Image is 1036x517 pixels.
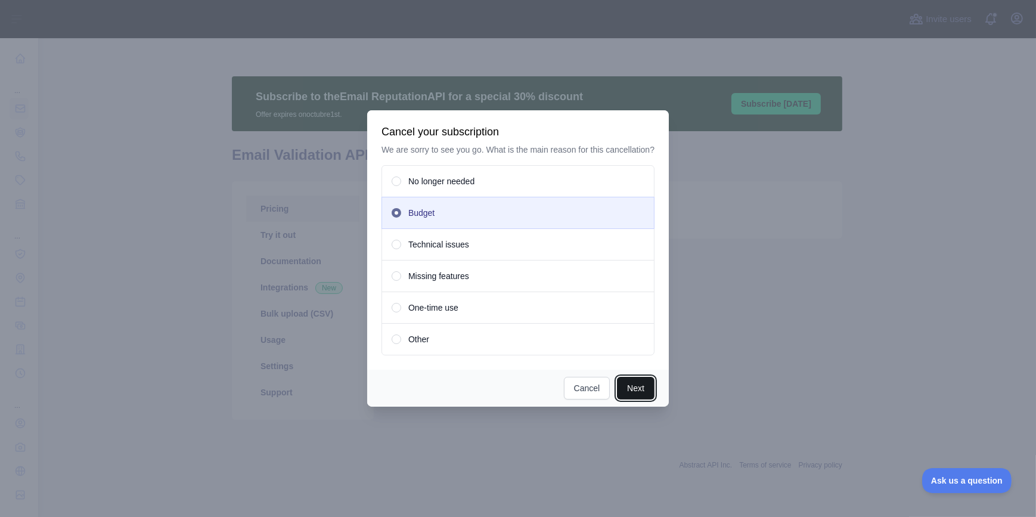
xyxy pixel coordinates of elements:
span: No longer needed [408,175,474,187]
span: Other [408,333,429,345]
span: One-time use [408,302,458,314]
h3: Cancel your subscription [381,125,655,139]
iframe: Toggle Customer Support [922,468,1012,493]
span: Budget [408,207,435,219]
span: Missing features [408,270,469,282]
p: We are sorry to see you go. What is the main reason for this cancellation? [381,144,655,156]
button: Next [617,377,655,400]
button: Cancel [564,377,610,400]
span: Technical issues [408,239,469,250]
